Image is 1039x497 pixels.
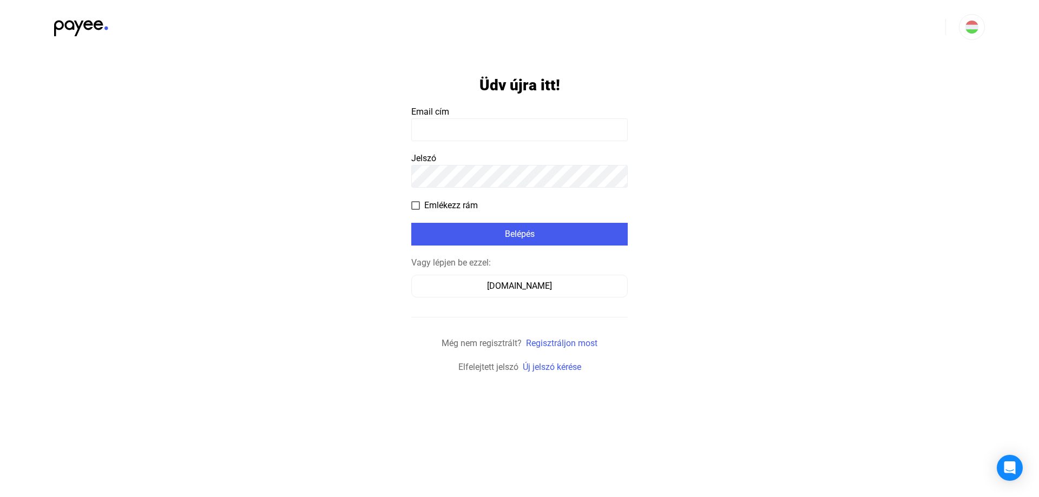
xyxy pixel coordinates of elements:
span: Jelszó [411,153,436,163]
div: Open Intercom Messenger [997,455,1023,481]
div: [DOMAIN_NAME] [415,280,624,293]
div: Belépés [415,228,624,241]
span: Emlékezz rám [424,199,478,212]
span: Email cím [411,107,449,117]
a: Új jelszó kérése [523,362,581,372]
img: black-payee-blue-dot.svg [54,14,108,36]
img: HU [965,21,978,34]
div: Vagy lépjen be ezzel: [411,256,628,269]
button: [DOMAIN_NAME] [411,275,628,297]
button: Belépés [411,223,628,246]
a: [DOMAIN_NAME] [411,281,628,291]
span: Elfelejtett jelszó [458,362,518,372]
h1: Üdv újra itt! [479,76,560,95]
span: Még nem regisztrált? [442,338,522,348]
a: Regisztráljon most [526,338,597,348]
button: HU [959,14,985,40]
